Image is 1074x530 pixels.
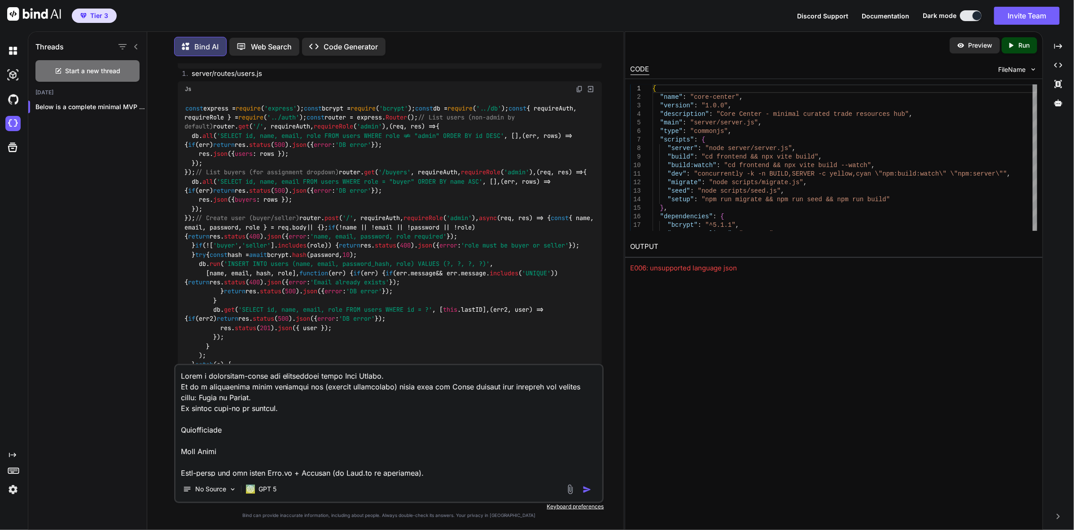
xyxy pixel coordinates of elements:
[250,278,260,286] span: 400
[390,123,436,131] span: ( ) =>
[631,221,641,230] div: 17
[325,214,339,222] span: post
[660,213,713,220] span: "dependencies"
[625,236,1043,257] h2: OUTPUT
[653,85,656,92] span: {
[660,204,663,212] span: }
[354,269,361,277] span: if
[667,153,694,160] span: "build"
[720,213,724,220] span: {
[797,11,848,21] button: Discord Support
[235,196,257,204] span: buyers
[236,104,261,112] span: require
[5,482,21,497] img: settings
[174,512,604,519] p: Bind can provide inaccurate information, including about people. Always double-check its answers....
[690,128,728,135] span: "commonjs"
[461,168,501,177] span: requireRole
[994,7,1060,25] button: Invite Team
[631,127,641,136] div: 6
[379,168,411,177] span: '/buyers'
[239,113,264,121] span: require
[195,485,226,494] p: No Source
[293,141,307,149] span: json
[311,278,390,286] span: 'Email already exists'
[72,9,117,23] button: premiumTier 3
[735,221,739,229] span: ,
[332,269,343,277] span: err
[214,196,228,204] span: json
[587,85,595,93] img: Open in Browser
[780,187,784,194] span: ,
[631,84,641,93] div: 1
[285,287,296,296] span: 500
[631,153,641,161] div: 9
[35,102,147,111] p: Below is a complete minimal MVP you can ...
[667,187,690,194] span: "seed"
[803,179,807,186] span: ,
[461,305,483,314] span: lastID
[196,361,214,369] span: catch
[792,145,795,152] span: ,
[490,269,519,277] span: includes
[214,186,235,194] span: return
[660,119,682,126] span: "main"
[969,41,993,50] p: Preview
[697,221,701,229] span: :
[660,102,694,109] span: "version"
[862,11,909,21] button: Documentation
[314,141,332,149] span: error
[697,145,701,152] span: :
[479,214,497,222] span: async
[329,223,336,231] span: if
[909,110,912,118] span: ,
[185,104,598,397] code: express = ( ); bcrypt = ( ); db = ( ); { requireAuth, requireRole } = ( ); router = express. (); ...
[224,287,246,296] span: return
[188,232,210,240] span: return
[882,170,1007,177] span: npm:build:watch\" \"npm:server\""
[631,102,641,110] div: 3
[758,119,762,126] span: ,
[522,269,551,277] span: 'UNIQUE'
[260,287,282,296] span: status
[185,69,602,81] li: server/routes/users.js
[701,153,818,160] span: "cd frontend && npx vite build"
[701,102,728,109] span: "1.0.0"
[701,136,705,143] span: {
[631,119,641,127] div: 5
[289,278,307,286] span: error
[905,110,908,118] span: "
[667,179,701,186] span: "migrate"
[447,104,473,112] span: require
[667,145,697,152] span: "server"
[339,315,375,323] span: 'DB error'
[66,66,121,75] span: Start a new thread
[716,110,905,118] span: "Core Center - minimal curated trade resources hub
[196,168,339,177] span: // List buyers (for assignment dropdown)
[476,104,501,112] span: '../db'
[667,196,694,203] span: "setup"
[660,128,682,135] span: "type"
[275,141,285,149] span: 500
[797,12,848,20] span: Discord Support
[267,113,300,121] span: '../auth'
[80,13,87,18] img: premium
[443,305,458,314] span: this
[239,123,250,131] span: get
[90,11,108,20] span: Tier 3
[660,110,709,118] span: "description"
[188,278,210,286] span: return
[701,179,705,186] span: :
[224,305,235,314] span: get
[551,214,569,222] span: const
[697,187,780,194] span: "node scripts/seed.js"
[701,196,890,203] span: "npm run migrate && npm run seed && npm run build"
[229,486,237,493] img: Pick Models
[253,123,264,131] span: '/'
[504,177,537,185] span: err, rows
[304,104,322,112] span: const
[267,278,282,286] span: json
[224,260,490,268] span: 'INSERT INTO users (name, email, password_hash, role) VALUES (?, ?, ?, ?)'
[217,177,483,185] span: 'SELECT id, name, email FROM users WHERE role = "buyer" ORDER BY name ASC'
[314,186,332,194] span: error
[185,85,191,93] span: Js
